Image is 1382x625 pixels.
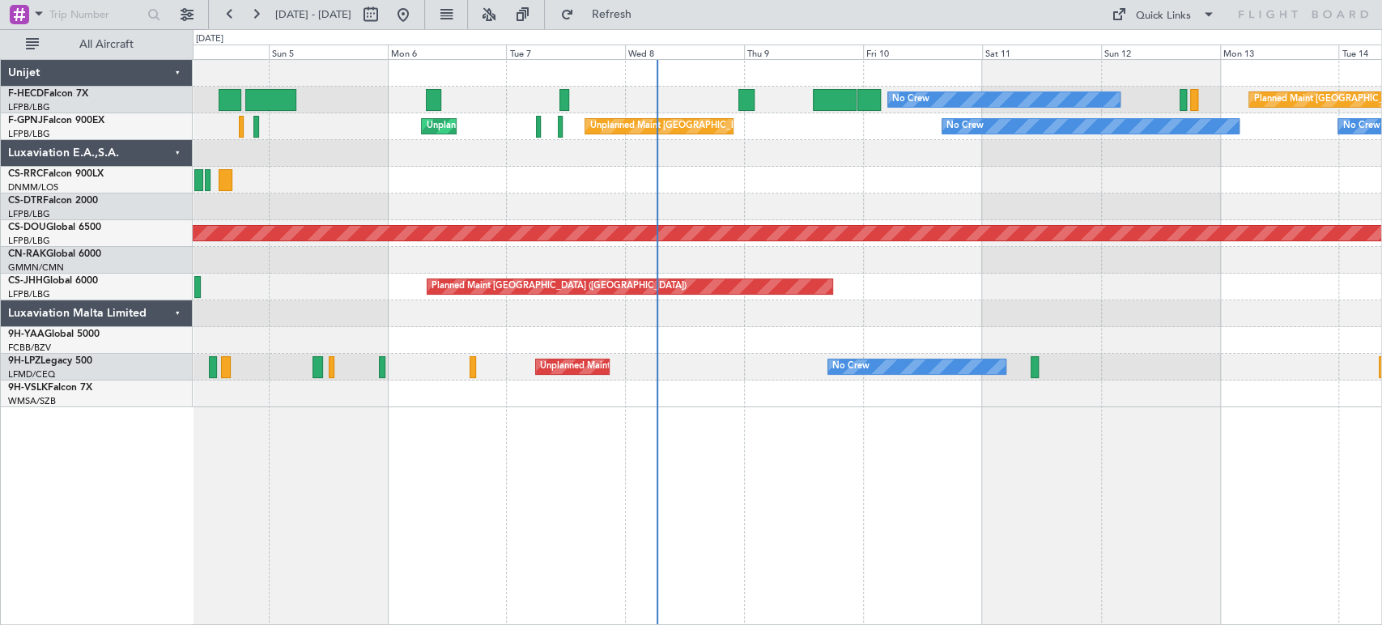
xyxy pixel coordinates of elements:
div: Unplanned Maint Nice ([GEOGRAPHIC_DATA]) [540,355,732,379]
div: Sun 12 [1101,45,1220,59]
a: LFPB/LBG [8,101,50,113]
a: DNMM/LOS [8,181,58,193]
div: Wed 8 [625,45,744,59]
div: Mon 13 [1220,45,1339,59]
a: GMMN/CMN [8,261,64,274]
div: Planned Maint [GEOGRAPHIC_DATA] ([GEOGRAPHIC_DATA]) [432,274,687,299]
button: Quick Links [1103,2,1223,28]
div: Unplanned Maint [GEOGRAPHIC_DATA] ([GEOGRAPHIC_DATA]) [589,114,856,138]
a: CS-DOUGlobal 6500 [8,223,101,232]
a: 9H-YAAGlobal 5000 [8,330,100,339]
div: Tue 7 [506,45,625,59]
span: 9H-YAA [8,330,45,339]
div: [DATE] [196,32,223,46]
a: CN-RAKGlobal 6000 [8,249,101,259]
a: F-GPNJFalcon 900EX [8,116,104,125]
span: CS-RRC [8,169,43,179]
div: Sat 11 [982,45,1101,59]
span: CS-DOU [8,223,46,232]
span: 9H-LPZ [8,356,40,366]
div: Fri 10 [863,45,982,59]
div: Sat 4 [150,45,269,59]
span: Refresh [577,9,645,20]
a: LFPB/LBG [8,288,50,300]
span: CN-RAK [8,249,46,259]
a: WMSA/SZB [8,395,56,407]
a: CS-DTRFalcon 2000 [8,196,98,206]
div: No Crew [892,87,929,112]
a: LFPB/LBG [8,128,50,140]
div: No Crew [832,355,870,379]
div: Mon 6 [388,45,507,59]
span: F-GPNJ [8,116,43,125]
a: CS-JHHGlobal 6000 [8,276,98,286]
div: Unplanned Maint [GEOGRAPHIC_DATA] ([GEOGRAPHIC_DATA]) [426,114,692,138]
a: FCBB/BZV [8,342,51,354]
span: F-HECD [8,89,44,99]
a: LFPB/LBG [8,235,50,247]
span: All Aircraft [42,39,171,50]
a: F-HECDFalcon 7X [8,89,88,99]
span: [DATE] - [DATE] [275,7,351,22]
a: LFPB/LBG [8,208,50,220]
button: All Aircraft [18,32,176,57]
a: LFMD/CEQ [8,368,55,381]
span: CS-DTR [8,196,43,206]
a: 9H-LPZLegacy 500 [8,356,92,366]
button: Refresh [553,2,650,28]
a: 9H-VSLKFalcon 7X [8,383,92,393]
div: No Crew [946,114,984,138]
div: Sun 5 [269,45,388,59]
div: Quick Links [1136,8,1191,24]
span: CS-JHH [8,276,43,286]
div: No Crew [1342,114,1380,138]
input: Trip Number [49,2,142,27]
span: 9H-VSLK [8,383,48,393]
div: Thu 9 [744,45,863,59]
a: CS-RRCFalcon 900LX [8,169,104,179]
